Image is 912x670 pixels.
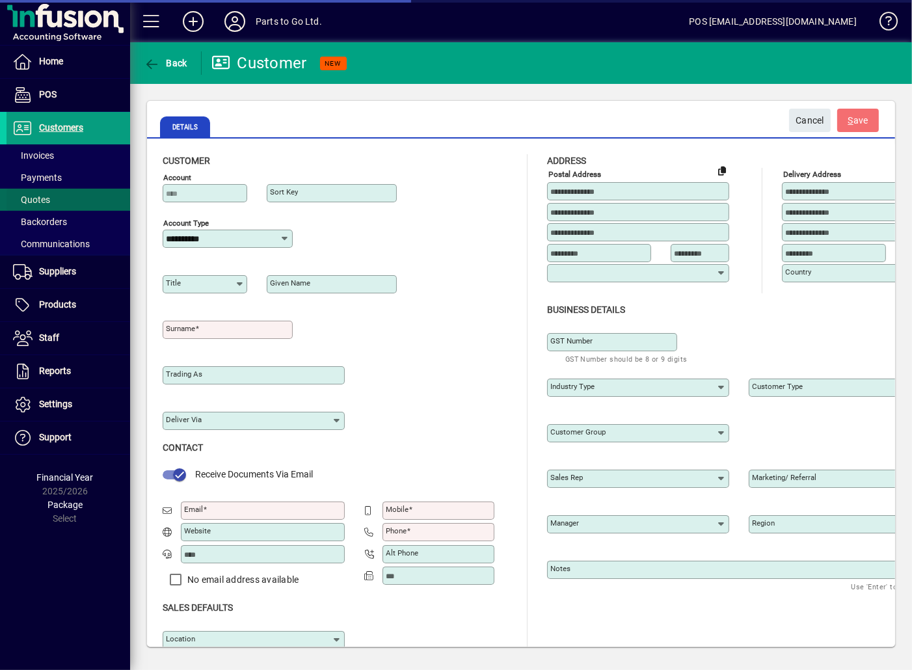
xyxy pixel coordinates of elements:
span: Financial Year [37,472,94,483]
mat-label: Country [785,267,811,276]
div: POS [EMAIL_ADDRESS][DOMAIN_NAME] [689,11,857,32]
span: Payments [13,172,62,183]
mat-label: GST Number [550,336,593,345]
button: Save [837,109,879,132]
mat-label: Sort key [270,187,298,196]
mat-label: Website [184,526,211,535]
span: POS [39,89,57,100]
button: Copy to Delivery address [712,160,732,181]
mat-label: Customer type [752,382,803,391]
a: Settings [7,388,130,421]
span: Reports [39,366,71,376]
mat-label: Email [184,505,203,514]
span: Back [144,58,187,68]
span: Cancel [796,110,824,131]
span: Details [160,116,210,137]
a: Products [7,289,130,321]
mat-label: Marketing/ Referral [752,473,816,482]
mat-label: Given name [270,278,310,288]
span: ave [848,110,868,131]
mat-label: Alt Phone [386,548,418,557]
a: Suppliers [7,256,130,288]
span: Customer [163,155,210,166]
mat-label: Manager [550,518,579,528]
mat-hint: GST Number should be 8 or 9 digits [565,351,688,366]
button: Add [172,10,214,33]
span: Settings [39,399,72,409]
mat-label: Account [163,173,191,182]
span: Package [47,500,83,510]
span: Address [547,155,586,166]
a: Backorders [7,211,130,233]
span: Invoices [13,150,54,161]
mat-label: Trading as [166,369,202,379]
mat-label: Region [752,518,775,528]
div: Customer [211,53,307,74]
mat-label: Notes [550,564,570,573]
span: Backorders [13,217,67,227]
mat-label: Deliver via [166,415,202,424]
a: Reports [7,355,130,388]
a: Quotes [7,189,130,211]
span: S [848,115,853,126]
a: Home [7,46,130,78]
span: Support [39,432,72,442]
div: Parts to Go Ltd. [256,11,322,32]
label: No email address available [185,573,299,586]
button: Cancel [789,109,831,132]
a: Communications [7,233,130,255]
span: Products [39,299,76,310]
span: Suppliers [39,266,76,276]
mat-label: Title [166,278,181,288]
button: Profile [214,10,256,33]
a: Support [7,422,130,454]
mat-label: Location [166,634,195,643]
span: NEW [325,59,342,68]
mat-label: Sales rep [550,473,583,482]
span: Receive Documents Via Email [195,469,313,479]
a: POS [7,79,130,111]
span: Quotes [13,194,50,205]
span: Customers [39,122,83,133]
span: Communications [13,239,90,249]
a: Payments [7,167,130,189]
mat-label: Phone [386,526,407,535]
a: Invoices [7,144,130,167]
span: Contact [163,442,203,453]
span: Sales defaults [163,602,233,613]
mat-label: Customer group [550,427,606,436]
button: Back [141,51,191,75]
mat-label: Mobile [386,505,409,514]
mat-label: Industry type [550,382,595,391]
span: Home [39,56,63,66]
span: Staff [39,332,59,343]
span: Business details [547,304,625,315]
a: Knowledge Base [870,3,896,45]
a: Staff [7,322,130,355]
mat-label: Account Type [163,219,209,228]
mat-label: Surname [166,324,195,333]
app-page-header-button: Back [130,51,202,75]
